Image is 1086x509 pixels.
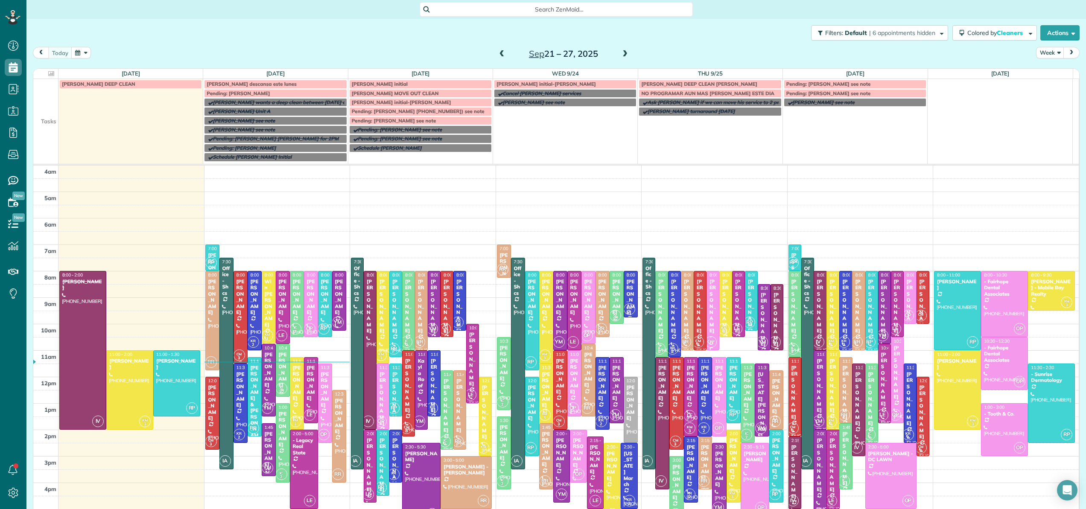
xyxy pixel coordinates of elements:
[813,336,824,348] span: IV
[722,272,745,278] span: 8:00 - 10:30
[613,358,636,364] span: 11:15 - 1:45
[469,325,492,331] span: 10:00 - 1:00
[62,279,104,291] div: [PERSON_NAME]
[581,330,593,341] span: OP
[208,252,217,289] div: [PERSON_NAME]
[405,358,412,413] div: [PERSON_NAME]
[205,356,217,368] span: RR
[251,338,256,343] span: KR
[379,279,387,334] div: [PERSON_NAME]
[756,336,768,348] span: YM
[829,279,837,334] div: [PERSON_NAME]
[556,272,579,278] span: 8:00 - 11:00
[670,345,675,350] span: KR
[816,279,824,334] div: [PERSON_NAME]
[881,272,904,278] span: 8:00 - 10:45
[213,154,292,160] span: Schedule [PERSON_NAME] Initial
[829,358,837,413] div: [PERSON_NAME]
[251,272,274,278] span: 8:00 - 11:00
[431,272,454,278] span: 8:00 - 10:30
[786,90,870,96] span: Pending: [PERSON_NAME] see note
[641,81,757,87] span: [PERSON_NAME] DEEP CLEAN [PERSON_NAME]
[412,70,430,77] a: [DATE]
[444,272,467,278] span: 8:00 - 10:30
[236,279,245,315] div: [PERSON_NAME]
[627,272,647,278] span: 8:00 - 9:45
[645,265,653,296] div: Office - Shcs
[496,81,596,87] span: [PERSON_NAME] initial-[PERSON_NAME]
[937,358,978,370] div: [PERSON_NAME]
[705,336,717,348] span: OP
[855,279,862,334] div: [PERSON_NAME]
[893,345,901,400] div: [PERSON_NAME]
[868,279,876,334] div: [PERSON_NAME]
[811,25,948,41] button: Filters: Default | 6 appointments hidden
[1063,47,1080,58] button: next
[825,29,843,37] span: Filters:
[570,358,579,395] div: [PERSON_NAME]
[418,272,441,278] span: 8:00 - 11:00
[695,338,701,343] span: CM
[658,272,681,278] span: 8:00 - 11:15
[967,336,978,348] span: RP
[613,272,636,278] span: 8:00 - 10:00
[841,338,847,343] span: KR
[376,354,386,362] small: 3
[542,279,551,315] div: [PERSON_NAME]
[894,338,917,344] span: 10:30 - 1:45
[804,265,812,296] div: Office - Shcs
[207,81,296,87] span: [PERSON_NAME] descansa este lunes
[321,365,344,370] span: 11:30 - 2:30
[842,358,865,364] span: 11:15 - 1:45
[293,272,316,278] span: 8:00 - 10:30
[528,272,551,278] span: 8:00 - 11:45
[502,90,581,96] span: Cancel [PERSON_NAME] services
[684,272,707,278] span: 8:00 - 11:00
[358,126,442,133] span: Pending: [PERSON_NAME] see note
[937,352,960,357] span: 11:00 - 2:00
[553,336,565,348] span: YM
[570,272,593,278] span: 8:00 - 11:00
[1040,25,1080,41] button: Actions
[278,352,287,388] div: [PERSON_NAME]
[367,272,387,278] span: 8:00 - 2:00
[262,334,273,343] small: 3
[213,145,276,151] span: Pending: [PERSON_NAME]
[567,336,579,348] span: LE
[156,358,198,370] div: [PERSON_NAME]
[556,358,565,395] div: [PERSON_NAME]
[542,272,565,278] span: 8:00 - 11:30
[715,358,738,364] span: 11:15 - 2:15
[672,365,681,401] div: [PERSON_NAME]
[62,272,83,278] span: 8:00 - 2:00
[839,341,850,349] small: 2
[730,358,753,364] span: 11:15 - 1:45
[881,352,888,407] div: [PERSON_NAME]
[807,25,948,41] a: Filters: Default | 6 appointments hidden
[584,272,607,278] span: 8:00 - 10:45
[62,81,135,87] span: [PERSON_NAME] DEEP CLEAN
[654,348,665,356] small: 2
[213,117,275,124] span: [PERSON_NAME] see note
[791,358,814,364] span: 11:15 - 2:15
[318,323,330,334] span: RP
[307,272,330,278] span: 8:00 - 10:30
[321,279,330,315] div: [PERSON_NAME]
[234,354,245,362] small: 3
[735,279,742,334] div: [PERSON_NAME]
[842,272,865,278] span: 8:00 - 11:00
[442,325,448,330] span: CM
[570,352,593,357] span: 11:00 - 1:30
[556,352,579,357] span: 11:00 - 2:00
[1061,301,1072,309] small: 3
[358,145,422,151] span: Schedule [PERSON_NAME]
[33,47,49,58] button: prev
[846,70,864,77] a: [DATE]
[156,352,179,357] span: 11:00 - 1:30
[683,279,691,334] div: [PERSON_NAME]
[984,272,1007,278] span: 8:00 - 10:30
[722,279,730,334] div: [PERSON_NAME]
[352,81,408,87] span: [PERSON_NAME] initial
[842,279,850,334] div: [PERSON_NAME]
[366,279,374,334] div: [PERSON_NAME]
